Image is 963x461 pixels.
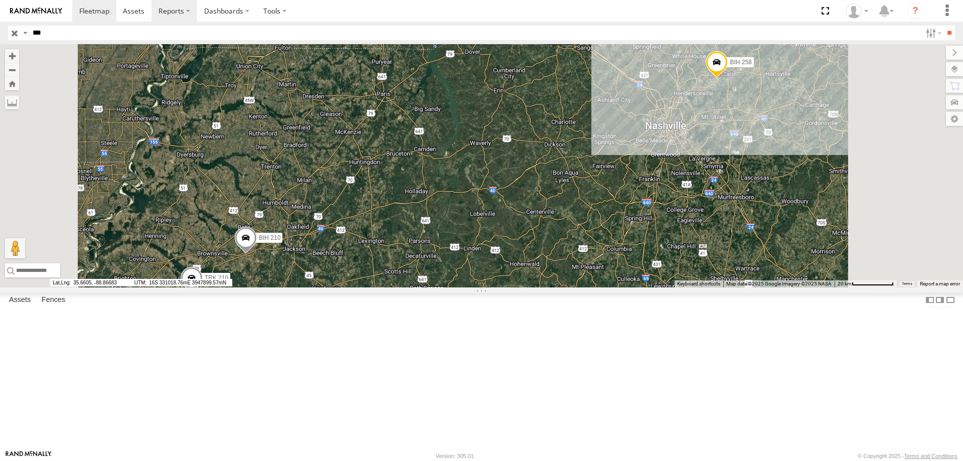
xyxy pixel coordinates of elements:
[5,49,19,63] button: Zoom in
[907,3,923,19] i: ?
[4,293,36,307] label: Assets
[5,63,19,77] button: Zoom out
[726,281,832,286] span: Map data ©2025 Google Imagery ©2025 NASA
[835,280,897,287] button: Map Scale: 20 km per 80 pixels
[5,95,19,109] label: Measure
[922,26,943,40] label: Search Filter Options
[21,26,29,40] label: Search Query
[259,234,280,241] span: BIH 210
[843,4,872,19] div: Nele .
[5,77,19,90] button: Zoom Home
[5,238,25,258] button: Drag Pegman onto the map to open Street View
[50,279,130,286] span: 35.6605, -88.86683
[436,453,474,459] div: Version: 305.01
[6,451,52,461] a: Visit our Website
[920,281,960,286] a: Report a map error
[925,293,935,308] label: Dock Summary Table to the Left
[10,8,62,15] img: rand-logo.svg
[677,280,720,287] button: Keyboard shortcuts
[935,293,945,308] label: Dock Summary Table to the Right
[838,281,852,286] span: 20 km
[858,453,957,459] div: © Copyright 2025 -
[945,293,955,308] label: Hide Summary Table
[205,274,228,281] span: TRK 210
[904,453,957,459] a: Terms and Conditions
[902,282,912,286] a: Terms
[37,293,70,307] label: Fences
[132,279,232,286] span: 16S 331018.76mE 3947899.57mN
[730,59,751,66] span: BIH 258
[946,112,963,126] label: Map Settings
